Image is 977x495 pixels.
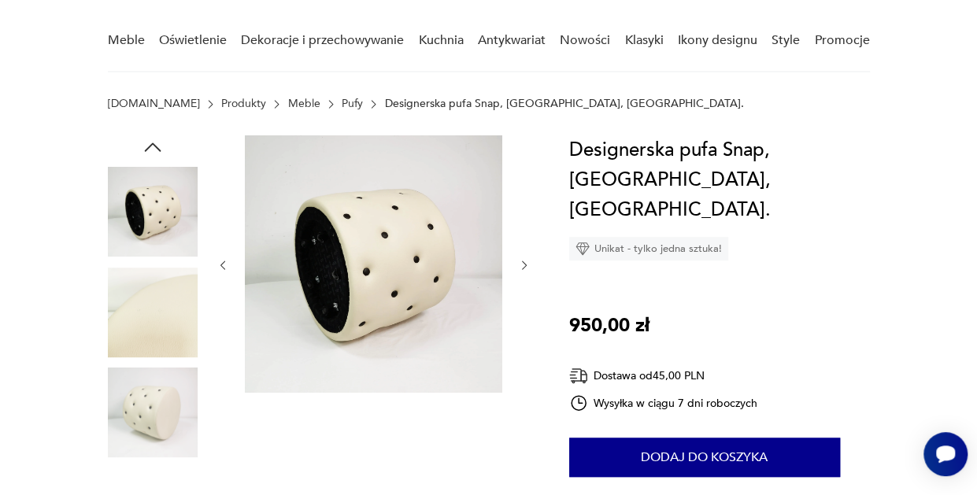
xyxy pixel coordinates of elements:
[108,268,198,357] img: Zdjęcie produktu Designerska pufa Snap, Porada, Włochy.
[108,368,198,457] img: Zdjęcie produktu Designerska pufa Snap, Porada, Włochy.
[575,242,590,256] img: Ikona diamentu
[108,10,145,71] a: Meble
[569,366,588,386] img: Ikona dostawy
[241,10,404,71] a: Dekoracje i przechowywanie
[569,366,758,386] div: Dostawa od 45,00 PLN
[569,438,840,477] button: Dodaj do koszyka
[678,10,757,71] a: Ikony designu
[772,10,800,71] a: Style
[569,393,758,412] div: Wysyłka w ciągu 7 dni roboczych
[288,98,320,110] a: Meble
[569,311,649,341] p: 950,00 zł
[923,432,968,476] iframe: Smartsupp widget button
[569,237,728,260] div: Unikat - tylko jedna sztuka!
[385,98,744,110] p: Designerska pufa Snap, [GEOGRAPHIC_DATA], [GEOGRAPHIC_DATA].
[569,135,874,225] h1: Designerska pufa Snap, [GEOGRAPHIC_DATA], [GEOGRAPHIC_DATA].
[560,10,610,71] a: Nowości
[418,10,463,71] a: Kuchnia
[342,98,363,110] a: Pufy
[478,10,546,71] a: Antykwariat
[814,10,869,71] a: Promocje
[245,135,502,393] img: Zdjęcie produktu Designerska pufa Snap, Porada, Włochy.
[221,98,266,110] a: Produkty
[108,98,200,110] a: [DOMAIN_NAME]
[624,10,663,71] a: Klasyki
[159,10,227,71] a: Oświetlenie
[108,167,198,257] img: Zdjęcie produktu Designerska pufa Snap, Porada, Włochy.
